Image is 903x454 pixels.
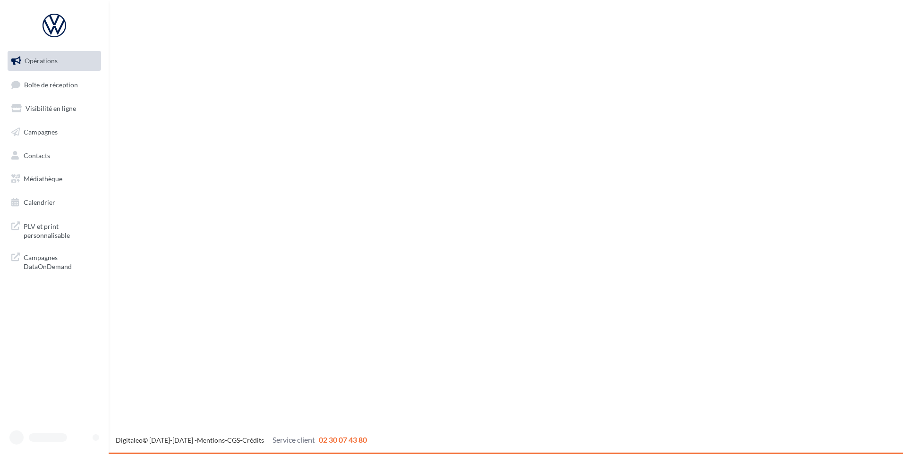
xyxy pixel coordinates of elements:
a: Digitaleo [116,436,143,444]
span: Opérations [25,57,58,65]
a: Opérations [6,51,103,71]
a: Mentions [197,436,225,444]
a: Crédits [242,436,264,444]
span: Visibilité en ligne [26,104,76,112]
span: PLV et print personnalisable [24,220,97,240]
a: Médiathèque [6,169,103,189]
a: Visibilité en ligne [6,99,103,118]
a: CGS [227,436,240,444]
span: Service client [273,435,315,444]
span: Campagnes DataOnDemand [24,251,97,271]
a: Campagnes DataOnDemand [6,247,103,275]
span: © [DATE]-[DATE] - - - [116,436,367,444]
a: Contacts [6,146,103,166]
span: Contacts [24,151,50,159]
span: Médiathèque [24,175,62,183]
span: Campagnes [24,128,58,136]
a: Boîte de réception [6,75,103,95]
span: 02 30 07 43 80 [319,435,367,444]
span: Boîte de réception [24,80,78,88]
span: Calendrier [24,198,55,206]
a: Calendrier [6,193,103,212]
a: Campagnes [6,122,103,142]
a: PLV et print personnalisable [6,216,103,244]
